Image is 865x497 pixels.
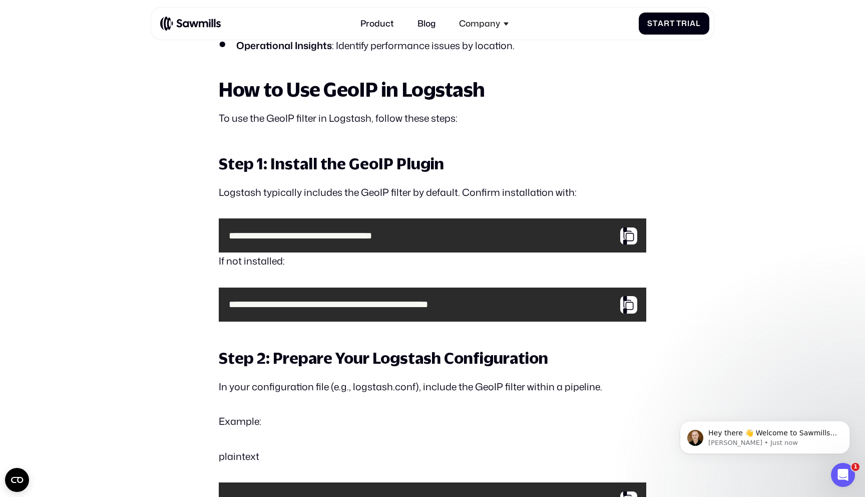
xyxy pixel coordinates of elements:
p: plaintext [219,448,646,465]
span: a [690,19,696,28]
iframe: Intercom live chat [831,463,855,487]
span: t [670,19,675,28]
span: a [658,19,664,28]
p: In your configuration file (e.g., logstash.conf), include the GeoIP filter within a pipeline. [219,378,646,396]
p: If not installed: [219,253,646,270]
button: Open CMP widget [5,468,29,492]
strong: Operational Insights [236,39,332,52]
div: Company [453,12,515,36]
p: Example: [219,413,646,430]
span: r [681,19,687,28]
strong: How to Use GeoIP in Logstash [219,78,485,101]
p: Logstash typically includes the GeoIP filter by default. Confirm installation with: [219,184,646,201]
span: 1 [851,463,859,471]
strong: Step 2: Prepare Your Logstash Configuration [219,349,548,367]
span: r [664,19,670,28]
strong: Step 1: Install the GeoIP Plugin [219,154,444,172]
span: i [687,19,690,28]
span: t [653,19,658,28]
a: Blog [411,12,442,36]
span: l [696,19,701,28]
iframe: Intercom notifications message [665,400,865,470]
span: S [647,19,653,28]
p: To use the GeoIP filter in Logstash, follow these steps: [219,110,646,127]
li: : Identify performance issues by location. [219,38,646,53]
a: Product [354,12,400,36]
div: Company [459,19,500,29]
a: StartTrial [639,13,709,35]
span: T [676,19,681,28]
